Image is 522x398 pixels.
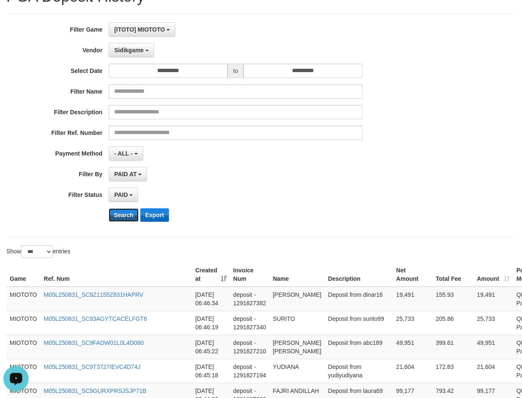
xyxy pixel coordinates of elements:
[325,287,393,311] td: Deposit from dinar16
[114,191,128,198] span: PAID
[44,291,143,298] a: M05L250831_SC9Z1155Z831HAPRV
[230,335,270,359] td: deposit - 1291827210
[6,245,70,258] label: Show entries
[114,47,144,54] span: Sidikgame
[393,359,432,383] td: 21,604
[109,146,143,161] button: - ALL -
[432,287,474,311] td: 155.93
[109,22,175,37] button: [ITOTO] MIOTOTO
[393,287,432,311] td: 19,491
[432,263,474,287] th: Total Fee
[44,315,147,322] a: M05L250831_SC93AGYTCACELFGT6
[269,263,324,287] th: Name
[325,263,393,287] th: Description
[393,311,432,335] td: 25,733
[6,359,40,383] td: MIOTOTO
[474,335,513,359] td: 49,951
[109,167,147,181] button: PAID AT
[44,387,147,394] a: M05L250831_SC9GURXPRSJSJP71B
[228,64,244,78] span: to
[192,335,230,359] td: [DATE] 06:45:22
[114,26,165,33] span: [ITOTO] MIOTOTO
[269,311,324,335] td: SURITO
[325,335,393,359] td: Deposit from abc189
[230,287,270,311] td: deposit - 1291827382
[40,263,192,287] th: Ref. Num
[192,359,230,383] td: [DATE] 06:45:18
[44,363,141,370] a: M05L250831_SC9T3727IEVC4D74J
[6,335,40,359] td: MIOTOTO
[6,263,40,287] th: Game
[21,245,53,258] select: Showentries
[325,359,393,383] td: Deposit from yudiyudiyana
[192,287,230,311] td: [DATE] 06:46:34
[432,335,474,359] td: 399.61
[269,359,324,383] td: YUDIANA
[109,208,139,222] button: Search
[474,359,513,383] td: 21,604
[192,263,230,287] th: Created at: activate to sort column ascending
[432,311,474,335] td: 205.86
[140,208,169,222] button: Export
[269,335,324,359] td: [PERSON_NAME] [PERSON_NAME]
[393,335,432,359] td: 49,951
[474,287,513,311] td: 19,491
[6,311,40,335] td: MIOTOTO
[474,263,513,287] th: Amount: activate to sort column ascending
[230,311,270,335] td: deposit - 1291827340
[6,287,40,311] td: MIOTOTO
[325,311,393,335] td: Deposit from surito99
[230,359,270,383] td: deposit - 1291827194
[474,311,513,335] td: 25,733
[230,263,270,287] th: Invoice Num
[393,263,432,287] th: Net Amount
[269,287,324,311] td: [PERSON_NAME]
[432,359,474,383] td: 172.83
[44,339,144,346] a: M05L250831_SC9FADW01L0L4D080
[109,188,138,202] button: PAID
[192,311,230,335] td: [DATE] 06:46:19
[3,3,29,29] button: Open LiveChat chat widget
[114,150,133,157] span: - ALL -
[109,43,154,57] button: Sidikgame
[114,171,137,177] span: PAID AT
